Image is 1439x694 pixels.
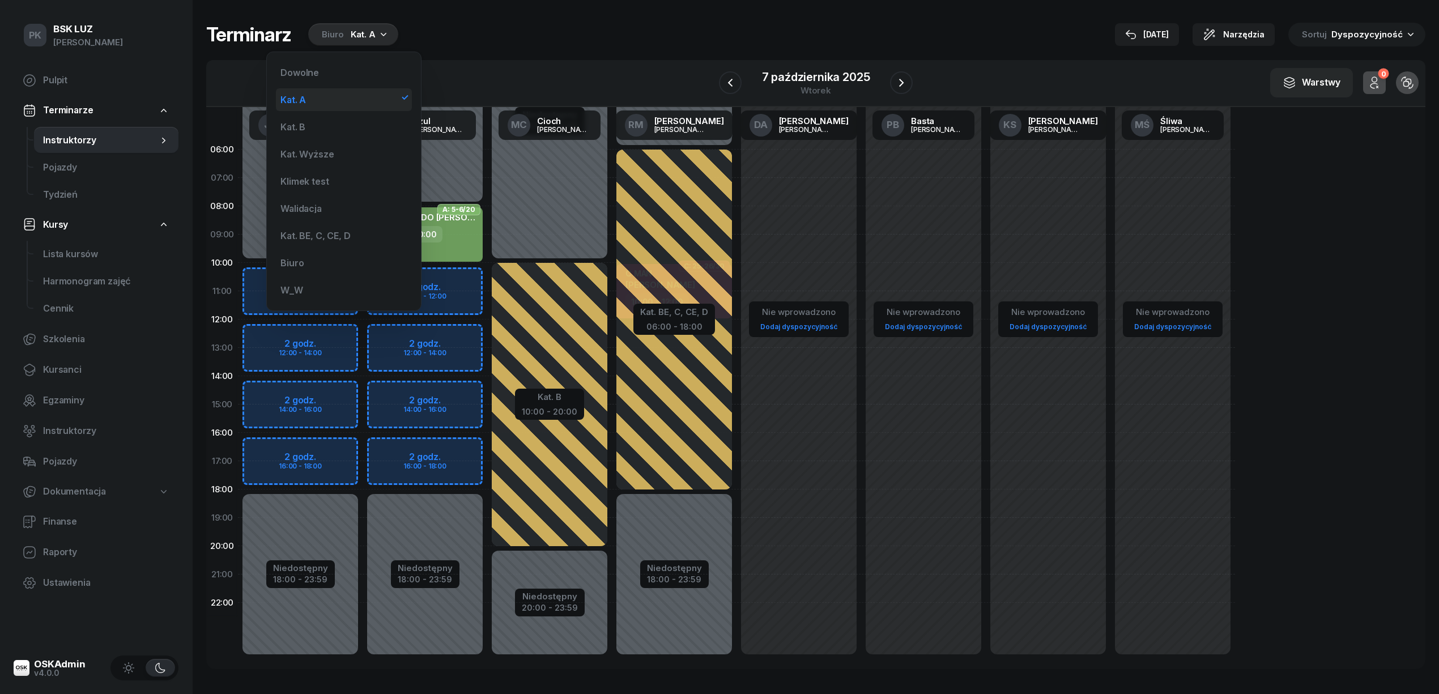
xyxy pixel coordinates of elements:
a: PSSzul[PERSON_NAME] [374,110,476,140]
span: Harmonogram zajęć [43,274,169,289]
div: 21:00 [206,560,238,589]
a: Kursanci [14,356,178,384]
div: 15:00 [206,390,238,419]
span: Dyspozycyjność [1331,29,1403,40]
div: 18:00 - 23:59 [398,572,453,584]
a: Dodaj dyspozycyjność [1130,320,1216,333]
div: [PERSON_NAME] [537,126,591,133]
div: Kat. BE, C, CE, D [280,231,350,240]
div: OSKAdmin [34,659,86,669]
span: Dokumentacja [43,484,106,499]
div: 22:00 [206,589,238,617]
button: Narzędzia [1193,23,1275,46]
span: RM [628,120,644,130]
a: JJJamka[PERSON_NAME] [249,110,351,140]
a: Szkolenia [14,326,178,353]
span: Pulpit [43,73,169,88]
div: wtorek [762,86,870,95]
img: logo-xs@2x.png [14,660,29,676]
a: Ustawienia [14,569,178,597]
div: 0 [1378,69,1389,79]
div: 16:00 [206,419,238,447]
div: Klimek test [280,177,329,186]
span: Lista kursów [43,247,169,262]
div: [PERSON_NAME] [779,117,849,125]
div: Nie wprowadzono [1005,305,1091,320]
button: BiuroKat. A [305,23,398,46]
span: Cennik [43,301,169,316]
span: Kursy [43,218,68,232]
div: 08:00 [206,192,238,220]
button: Sortuj Dyspozycyjność [1288,23,1425,46]
div: Niedostępny [398,564,453,572]
span: A: 5-6/20 [442,208,475,211]
span: DA [754,120,768,130]
span: Kursanci [43,363,169,377]
span: Raporty [43,545,169,560]
a: Kursy [14,212,178,238]
div: 19:00 [206,504,238,532]
a: RM[PERSON_NAME][PERSON_NAME] [616,110,733,140]
span: MŚ [1135,120,1150,130]
div: Basta [911,117,965,125]
div: Walidacja [280,204,322,213]
div: 17:00 [206,447,238,475]
span: Szkolenia [43,332,169,347]
a: Dokumentacja [14,479,178,505]
a: Raporty [14,539,178,566]
div: 12:00 [206,305,238,334]
button: Nie wprowadzonoDodaj dyspozycyjność [1005,303,1091,336]
button: [DATE] [1115,23,1179,46]
div: [PERSON_NAME] [911,126,965,133]
a: Dodaj dyspozycyjność [1005,320,1091,333]
div: Warstwy [1283,75,1340,90]
button: Kat. B10:00 - 20:00 [522,390,577,416]
div: [PERSON_NAME] [1028,117,1098,125]
div: W_W [280,286,303,295]
a: MCCioch[PERSON_NAME] [499,110,601,140]
button: Warstwy [1270,68,1353,97]
div: Niedostępny [522,592,578,601]
span: MC [511,120,527,130]
div: Nie wprowadzono [756,305,842,320]
div: [DATE] [1125,28,1169,41]
span: KS [1003,120,1016,130]
span: Pojazdy [43,160,169,175]
div: Kat. B [522,390,577,405]
span: JJ [264,120,275,130]
div: 07:00 [206,164,238,192]
div: Biuro [322,28,344,41]
span: Terminarze [43,103,93,118]
div: Niedostępny [273,564,328,572]
button: Niedostępny18:00 - 23:59 [398,561,453,586]
div: Kat. A [351,28,376,41]
span: Sortuj [1302,27,1329,42]
a: Instruktorzy [14,418,178,445]
a: Terminarze [14,97,178,124]
a: MŚŚliwa[PERSON_NAME] [1122,110,1224,140]
div: 18:00 - 23:59 [273,572,328,584]
div: Szul [412,117,467,125]
button: Nie wprowadzonoDodaj dyspozycyjność [1130,303,1216,336]
div: 06:00 [206,135,238,164]
span: Finanse [43,514,169,529]
div: 06:00 - 18:00 [640,320,708,331]
div: [PERSON_NAME] [779,126,833,133]
a: PBBasta[PERSON_NAME] [872,110,974,140]
span: Instruktorzy [43,424,169,438]
a: Instruktorzy [34,127,178,154]
div: [PERSON_NAME] [53,35,123,50]
button: Niedostępny18:00 - 23:59 [273,561,328,586]
a: Tydzień [34,181,178,208]
a: Pojazdy [34,154,178,181]
a: Cennik [34,295,178,322]
span: DELICADO [PERSON_NAME] [376,212,505,223]
span: Egzaminy [43,393,169,408]
a: KS[PERSON_NAME][PERSON_NAME] [990,110,1107,140]
div: 20:00 - 23:59 [522,601,578,612]
div: [PERSON_NAME] [654,117,724,125]
span: PB [887,120,899,130]
a: Lista kursów [34,241,178,268]
a: Pulpit [14,67,178,94]
button: Nie wprowadzonoDodaj dyspozycyjność [756,303,842,336]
